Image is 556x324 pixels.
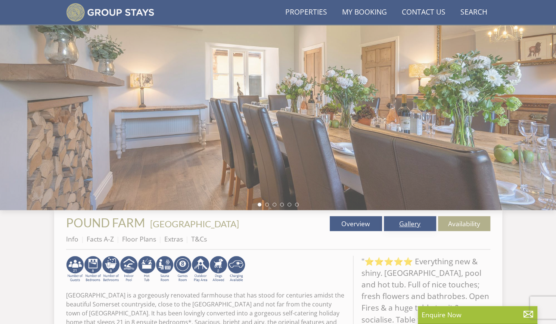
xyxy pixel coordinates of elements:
p: Enquire Now [422,310,534,320]
a: Overview [330,216,382,231]
img: AD_4nXce_lfQzUGXgO2DKhEB8CUEay8qjKpyFEPk8xfz5fKscK07apGdMJJyp55E5vEOy9WRyFEi3Ucmod0m2cfJUnOflOW1u... [66,256,84,283]
a: Contact Us [399,4,448,21]
span: - [147,218,239,229]
img: AD_4nXdjbGEeivCGLLmyT_JEP7bTfXsjgyLfnLszUAQeQ4RcokDYHVBt5R8-zTDbAVICNoGv1Dwc3nsbUb1qR6CAkrbZUeZBN... [156,256,174,283]
a: Extras [164,234,183,243]
a: T&Cs [191,234,207,243]
a: Floor Plans [122,234,156,243]
img: AD_4nXcpX5uDwed6-YChlrI2BYOgXwgg3aqYHOhRm0XfZB-YtQW2NrmeCr45vGAfVKUq4uWnc59ZmEsEzoF5o39EWARlT1ewO... [138,256,156,283]
a: [GEOGRAPHIC_DATA] [150,218,239,229]
img: AD_4nXfjdDqPkGBf7Vpi6H87bmAUe5GYCbodrAbU4sf37YN55BCjSXGx5ZgBV7Vb9EJZsXiNVuyAiuJUB3WVt-w9eJ0vaBcHg... [192,256,209,283]
img: AD_4nXei2dp4L7_L8OvME76Xy1PUX32_NMHbHVSts-g-ZAVb8bILrMcUKZI2vRNdEqfWP017x6NFeUMZMqnp0JYknAB97-jDN... [120,256,138,283]
a: Availability [438,216,490,231]
a: Gallery [384,216,436,231]
img: AD_4nXcnT2OPG21WxYUhsl9q61n1KejP7Pk9ESVM9x9VetD-X_UXXoxAKaMRZGYNcSGiAsmGyKm0QlThER1osyFXNLmuYOVBV... [227,256,245,283]
span: POUND FARM [66,215,145,230]
a: Info [66,234,78,243]
a: Search [457,4,490,21]
img: Group Stays [66,3,155,22]
a: Facts A-Z [87,234,114,243]
img: AD_4nXeSy_ezNaf9sJqoOmeAJQ_sU1Ho5UpupEkYzw7tHtozneMZ7Zkr4iNmRH1487AnxWn3721wSy90Nvo5msnX7UB0z40sS... [102,256,120,283]
img: AD_4nXe7_8LrJK20fD9VNWAdfykBvHkWcczWBt5QOadXbvIwJqtaRaRf-iI0SeDpMmH1MdC9T1Vy22FMXzzjMAvSuTB5cJ7z5... [209,256,227,283]
img: AD_4nXe1XpTIAEHoz5nwg3FCfZpKQDpRv3p1SxNSYWA7LaRp_HGF3Dt8EJSQLVjcZO3YeF2IOuV2C9mjk8Bx5AyTaMC9IedN7... [84,256,102,283]
img: AD_4nXdrZMsjcYNLGsKuA84hRzvIbesVCpXJ0qqnwZoX5ch9Zjv73tWe4fnFRs2gJ9dSiUubhZXckSJX_mqrZBmYExREIfryF... [174,256,192,283]
a: Properties [282,4,330,21]
a: My Booking [339,4,390,21]
a: POUND FARM [66,215,147,230]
